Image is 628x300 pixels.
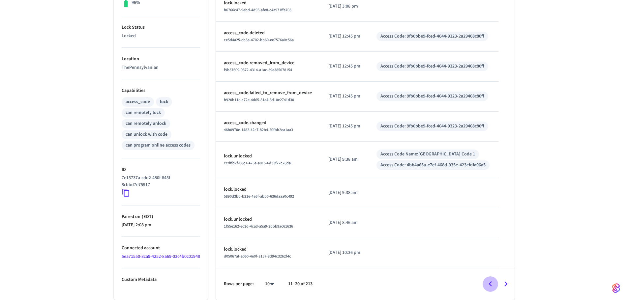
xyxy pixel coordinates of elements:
[483,276,498,292] button: Go to previous page
[140,213,153,220] span: ( EDT )
[328,3,361,10] p: [DATE] 3:08 pm
[612,283,620,293] img: SeamLogoGradient.69752ec5.svg
[224,224,293,229] span: 1f55e162-ec3d-4ca3-a5a9-3bbb9ac61636
[126,109,161,116] div: can remotely lock
[122,64,200,71] p: ThePennsylvanian
[328,249,361,256] p: [DATE] 10:36 pm
[328,189,361,196] p: [DATE] 9:38 am
[224,254,291,259] span: d05067af-a060-4e0f-a157-8d94c3262f4c
[122,253,200,260] a: 5ea71550-3ca9-4252-8a69-03c4b0c01948
[126,120,166,127] div: can remotely unlock
[122,56,200,63] p: Location
[224,67,292,73] span: f9b37609-9372-4314-a1ac-39e385078154
[122,166,200,173] p: ID
[224,97,294,103] span: b920b11c-c72e-4d65-81a4-3d10e2741d30
[328,219,361,226] p: [DATE] 8:46 am
[498,276,514,292] button: Go to next page
[224,153,313,160] p: lock.unlocked
[122,33,200,40] p: Locked
[224,160,291,166] span: ccdffd2f-08c1-425e-a015-6d33f22c28da
[380,162,486,169] div: Access Code: 4bb4a65a-e7ef-468d-935e-423efdfa96a5
[122,245,200,252] p: Connected account
[122,213,200,220] p: Paired on
[328,123,361,130] p: [DATE] 12:45 pm
[224,7,291,13] span: b6766c47-9ebd-4d95-afe8-c4a971ffa703
[224,246,313,253] p: lock.locked
[328,33,361,40] p: [DATE] 12:45 pm
[380,33,484,40] div: Access Code: 9fb0bbe9-fced-4044-9323-2a29408c80ff
[380,151,475,158] div: Access Code Name: [GEOGRAPHIC_DATA] Code 1
[262,279,278,289] div: 10
[224,127,293,133] span: 46b0970e-1482-42c7-82b4-20fbb2ea1aa3
[224,30,313,37] p: access_code.deleted
[160,98,168,105] div: lock
[328,156,361,163] p: [DATE] 9:38 am
[328,63,361,70] p: [DATE] 12:45 pm
[224,194,294,199] span: 5890d3bb-b21e-4a6f-abb5-636daaa0c492
[224,37,294,43] span: ce5d4a25-cb5a-4702-bb60-ee7576a0c56a
[224,60,313,67] p: access_code.removed_from_device
[122,276,200,283] p: Custom Metadata
[288,281,313,287] p: 11–20 of 213
[122,87,200,94] p: Capabilities
[126,131,167,138] div: can unlock with code
[224,186,313,193] p: lock.locked
[380,93,484,100] div: Access Code: 9fb0bbe9-fced-4044-9323-2a29408c80ff
[122,175,197,188] p: 7e15737a-cdd2-480f-845f-8cbbd7e75917
[122,24,200,31] p: Lock Status
[380,123,484,130] div: Access Code: 9fb0bbe9-fced-4044-9323-2a29408c80ff
[224,90,313,96] p: access_code.failed_to_remove_from_device
[126,98,150,105] div: access_code
[380,63,484,70] div: Access Code: 9fb0bbe9-fced-4044-9323-2a29408c80ff
[328,93,361,100] p: [DATE] 12:45 pm
[224,120,313,126] p: access_code.changed
[224,216,313,223] p: lock.unlocked
[224,281,254,287] p: Rows per page:
[122,222,200,229] p: [DATE] 2:08 pm
[126,142,191,149] div: can program online access codes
